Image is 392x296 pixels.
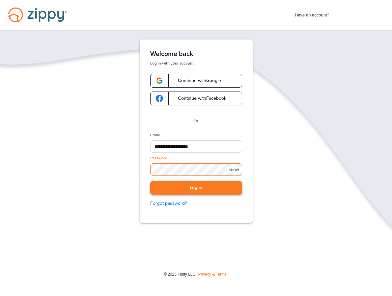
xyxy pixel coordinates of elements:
[150,132,160,138] label: Email
[171,78,221,83] span: Continue with Google
[150,61,242,66] p: Log in with your account.
[150,181,242,195] button: Log in
[150,92,242,105] a: google-logoContinue withFacebook
[227,167,241,173] div: SHOW
[150,50,242,58] h1: Welcome back
[295,8,329,19] span: Have an account?
[198,272,227,277] a: Privacy & Terms
[150,140,242,153] input: Email
[150,74,242,88] a: google-logoContinue withGoogle
[150,155,167,161] label: Password
[156,95,163,102] img: google-logo
[193,117,199,124] p: Or
[150,200,242,207] a: Forgot password?
[150,163,242,176] input: Password
[171,96,226,101] span: Continue with Facebook
[164,272,195,277] span: © 2025 Floify LLC
[156,77,163,84] img: google-logo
